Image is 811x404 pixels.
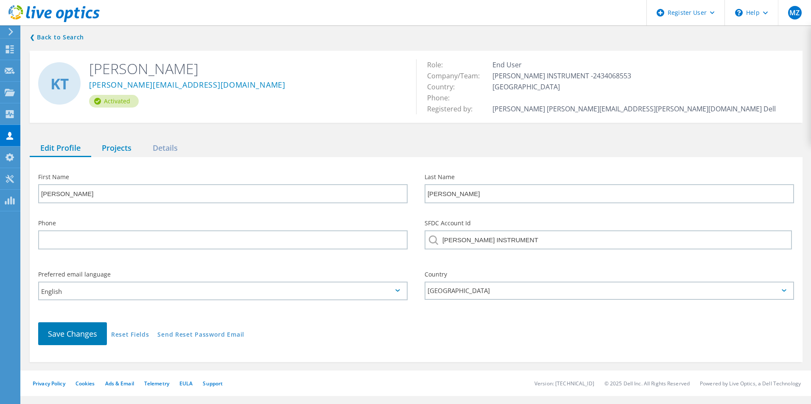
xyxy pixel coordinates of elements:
div: Details [142,140,188,157]
a: EULA [179,380,193,387]
label: First Name [38,174,408,180]
span: Company/Team: [427,71,488,80]
span: Phone: [427,93,458,102]
span: Save Changes [48,329,97,339]
a: Telemetry [144,380,169,387]
label: Preferred email language [38,271,408,277]
a: Live Optics Dashboard [8,18,100,24]
div: Projects [91,140,142,157]
li: Powered by Live Optics, a Dell Technology [700,380,801,387]
span: KT [50,76,69,91]
a: Reset Fields [111,332,149,339]
label: Phone [38,220,408,226]
a: Send Reset Password Email [157,332,244,339]
a: Cookies [76,380,95,387]
label: SFDC Account Id [425,220,794,226]
span: Registered by: [427,104,481,113]
a: Support [203,380,223,387]
h2: [PERSON_NAME] [89,59,403,78]
a: [PERSON_NAME][EMAIL_ADDRESS][DOMAIN_NAME] [89,81,285,90]
li: Version: [TECHNICAL_ID] [534,380,594,387]
button: Save Changes [38,322,107,345]
label: Last Name [425,174,794,180]
li: © 2025 Dell Inc. All Rights Reserved [604,380,690,387]
label: Country [425,271,794,277]
span: Country: [427,82,463,91]
a: Ads & Email [105,380,134,387]
span: [PERSON_NAME] INSTRUMENT -2434068553 [492,71,640,80]
div: [GEOGRAPHIC_DATA] [425,282,794,300]
div: Edit Profile [30,140,91,157]
a: Privacy Policy [33,380,65,387]
span: MZ [789,9,800,16]
td: End User [490,59,778,70]
td: [GEOGRAPHIC_DATA] [490,81,778,92]
svg: \n [735,9,743,17]
span: Role: [427,60,451,69]
div: Activated [89,95,139,108]
a: Back to search [30,32,84,42]
td: [PERSON_NAME] [PERSON_NAME][EMAIL_ADDRESS][PERSON_NAME][DOMAIN_NAME] Dell [490,103,778,114]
